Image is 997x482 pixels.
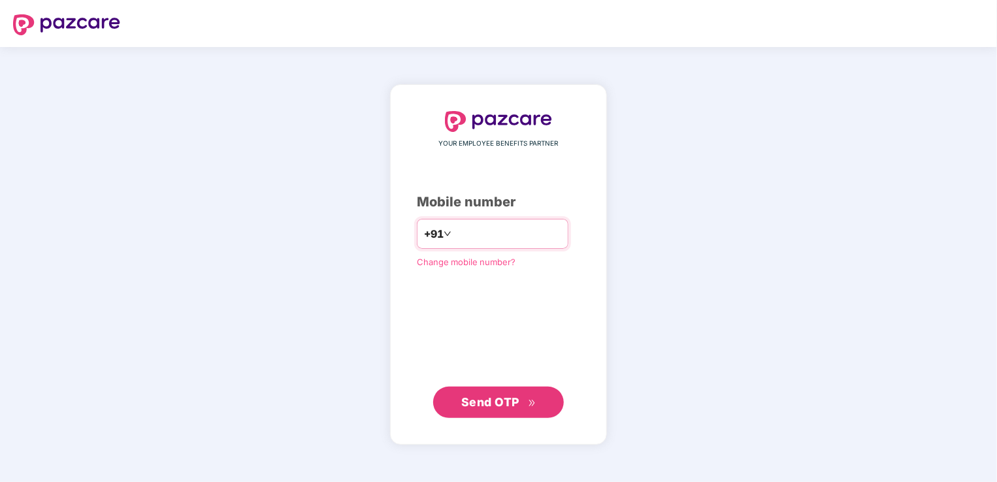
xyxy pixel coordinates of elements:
[445,111,552,132] img: logo
[417,257,515,267] a: Change mobile number?
[417,192,580,212] div: Mobile number
[424,226,444,242] span: +91
[444,230,451,238] span: down
[461,395,519,409] span: Send OTP
[433,387,564,418] button: Send OTPdouble-right
[528,399,536,408] span: double-right
[439,138,559,149] span: YOUR EMPLOYEE BENEFITS PARTNER
[13,14,120,35] img: logo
